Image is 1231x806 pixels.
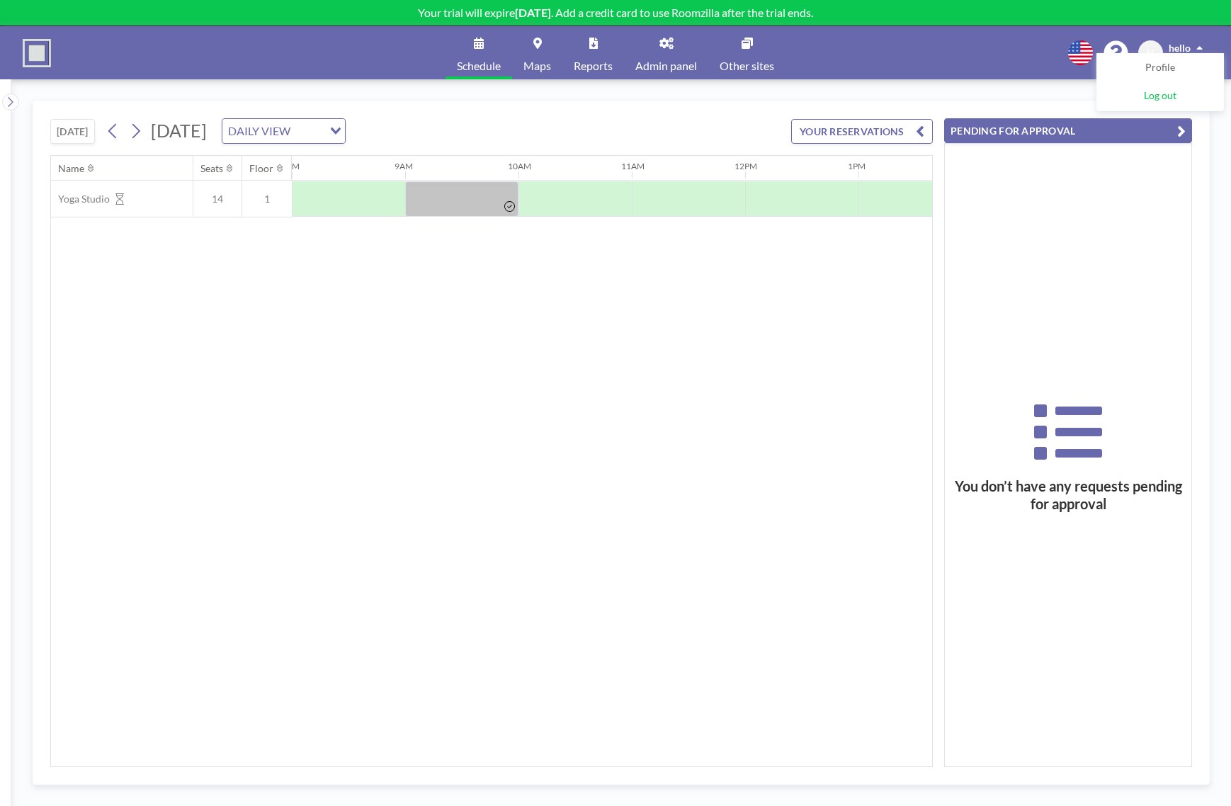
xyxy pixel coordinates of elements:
span: H [1147,47,1155,59]
button: PENDING FOR APPROVAL [944,118,1192,143]
span: DAILY VIEW [225,122,293,140]
div: 10AM [508,161,531,171]
h3: You don’t have any requests pending for approval [945,477,1191,513]
div: Name [58,162,84,175]
input: Search for option [295,122,322,140]
div: 11AM [621,161,645,171]
button: [DATE] [50,119,95,144]
b: [DATE] [515,6,551,19]
button: YOUR RESERVATIONS [791,119,933,144]
span: Admin panel [635,60,697,72]
span: 14 [193,193,242,205]
span: Profile [1145,61,1175,75]
span: [DATE] [151,120,207,141]
div: Search for option [222,119,345,143]
img: organization-logo [23,39,51,67]
span: Maps [523,60,551,72]
a: Admin panel [624,26,708,79]
span: Other sites [720,60,774,72]
span: Schedule [457,60,501,72]
a: Other sites [708,26,785,79]
a: Reports [562,26,624,79]
span: Reports [574,60,613,72]
div: 1PM [848,161,866,171]
a: Maps [512,26,562,79]
div: 12PM [734,161,757,171]
a: Profile [1097,54,1223,82]
span: 1 [242,193,292,205]
a: Schedule [446,26,512,79]
div: 9AM [395,161,413,171]
a: Log out [1097,82,1223,110]
div: Seats [200,162,223,175]
span: hello [1169,42,1191,54]
div: Floor [249,162,273,175]
span: Log out [1144,89,1176,103]
span: Yoga Studio [51,193,110,205]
